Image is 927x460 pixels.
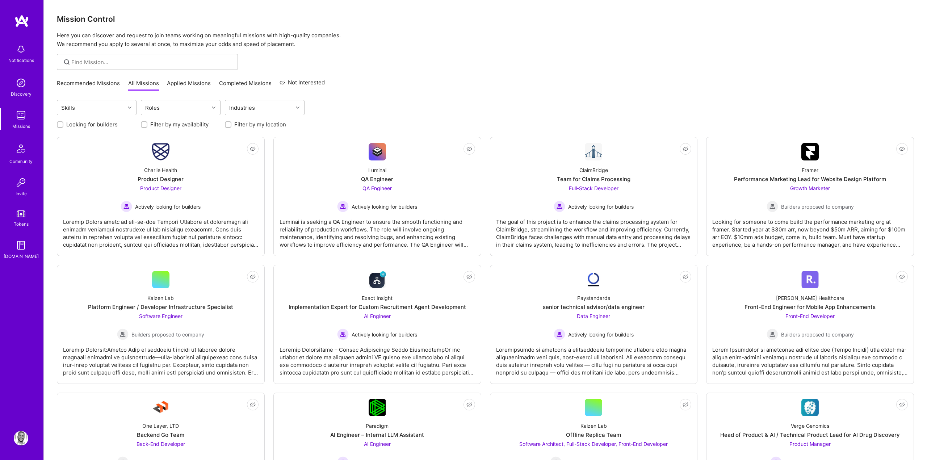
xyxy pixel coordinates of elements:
[14,175,28,190] img: Invite
[577,313,610,319] span: Data Engineer
[362,185,392,191] span: QA Engineer
[519,441,668,447] span: Software Architect, Full-Stack Developer, Front-End Developer
[144,166,177,174] div: Charlie Health
[138,175,184,183] div: Product Designer
[88,303,233,311] div: Platform Engineer / Developer Infrastructure Specialist
[712,212,908,248] div: Looking for someone to come build the performance marketing org at framer. Started year at $30m a...
[554,329,565,340] img: Actively looking for builders
[352,331,417,338] span: Actively looking for builders
[227,103,257,113] div: Industries
[577,294,610,302] div: Paystandards
[280,143,475,250] a: Company LogoLuminaiQA EngineerQA Engineer Actively looking for buildersActively looking for build...
[14,431,28,446] img: User Avatar
[496,340,692,376] div: Loremipsumdo si ametcons a elitseddoeiu temporinc utlabore etdo magna aliquaenimadm veni quis, no...
[566,431,621,439] div: Offline Replica Team
[142,422,179,430] div: One Layer, LTD
[579,166,608,174] div: ClaimBridge
[364,313,391,319] span: AI Engineer
[712,271,908,378] a: Company Logo[PERSON_NAME] HealthcareFront-End Engineer for Mobile App EnhancementsFront-End Devel...
[219,79,272,91] a: Completed Missions
[720,431,900,439] div: Head of Product & AI / Technical Product Lead for AI Drug Discovery
[16,190,27,197] div: Invite
[776,294,844,302] div: [PERSON_NAME] Healthcare
[14,220,29,228] div: Tokens
[767,329,778,340] img: Builders proposed to company
[744,303,876,311] div: Front-End Engineer for Mobile App Enhancements
[767,201,778,212] img: Builders proposed to company
[280,271,475,378] a: Company LogoExact InsightImplementation Expert for Custom Recruitment Agent DevelopmentAI Enginee...
[683,402,688,407] i: icon EyeClosed
[496,271,692,378] a: Company LogoPaystandardssenior technical advisor/data engineerData Engineer Actively looking for ...
[63,58,71,66] i: icon SearchGrey
[289,303,466,311] div: Implementation Expert for Custom Recruitment Agent Development
[296,106,299,109] i: icon Chevron
[466,402,472,407] i: icon EyeClosed
[801,271,819,288] img: Company Logo
[59,103,77,113] div: Skills
[585,271,602,288] img: Company Logo
[117,329,129,340] img: Builders proposed to company
[234,121,286,128] label: Filter by my location
[466,146,472,152] i: icon EyeClosed
[899,146,905,152] i: icon EyeClosed
[150,121,209,128] label: Filter by my availability
[71,58,232,66] input: Find Mission...
[66,121,118,128] label: Looking for builders
[14,14,29,28] img: logo
[364,441,391,447] span: AI Engineer
[131,331,204,338] span: Builders proposed to company
[12,122,30,130] div: Missions
[280,340,475,376] div: Loremip Dolorsitame – Consec Adipiscinge Seddo EiusmodtempOr inc utlabor et dolore ma aliquaen ad...
[14,238,28,252] img: guide book
[14,42,28,57] img: bell
[57,31,914,49] p: Here you can discover and request to join teams working on meaningful missions with high-quality ...
[137,441,185,447] span: Back-End Developer
[152,399,169,416] img: Company Logo
[14,108,28,122] img: teamwork
[580,422,607,430] div: Kaizen Lab
[557,175,630,183] div: Team for Claims Processing
[139,313,183,319] span: Software Engineer
[147,294,174,302] div: Kaizen Lab
[17,210,25,217] img: tokens
[57,14,914,24] h3: Mission Control
[369,143,386,160] img: Company Logo
[496,143,692,250] a: Company LogoClaimBridgeTeam for Claims ProcessingFull-Stack Developer Actively looking for builde...
[802,166,818,174] div: Framer
[781,203,854,210] span: Builders proposed to company
[9,158,33,165] div: Community
[568,203,634,210] span: Actively looking for builders
[137,431,184,439] div: Backend Go Team
[543,303,645,311] div: senior technical advisor/data engineer
[250,146,256,152] i: icon EyeClosed
[12,140,30,158] img: Community
[899,274,905,280] i: icon EyeClosed
[585,143,602,160] img: Company Logo
[366,422,389,430] div: Paradigm
[496,212,692,248] div: The goal of this project is to enhance the claims processing system for ClaimBridge, streamlining...
[152,143,169,160] img: Company Logo
[781,331,854,338] span: Builders proposed to company
[801,399,819,416] img: Company Logo
[57,79,120,91] a: Recommended Missions
[899,402,905,407] i: icon EyeClosed
[12,431,30,446] a: User Avatar
[369,271,386,288] img: Company Logo
[63,212,259,248] div: Loremip Dolors ametc ad eli-se-doe Tempori Utlabore et doloremagn ali enimadm veniamqui nostrudex...
[135,203,201,210] span: Actively looking for builders
[128,106,131,109] i: icon Chevron
[167,79,211,91] a: Applied Missions
[212,106,215,109] i: icon Chevron
[712,340,908,376] div: Lorem Ipsumdolor si ametconse adi elitse doe (Tempo Incidi) utla etdol-ma-aliqua enim-admini veni...
[250,274,256,280] i: icon EyeClosed
[250,402,256,407] i: icon EyeClosed
[789,441,831,447] span: Product Manager
[785,313,835,319] span: Front-End Developer
[362,294,393,302] div: Exact Insight
[734,175,886,183] div: Performance Marketing Lead for Website Design Platform
[337,329,349,340] img: Actively looking for builders
[790,185,830,191] span: Growth Marketer
[63,340,259,376] div: Loremip Dolorsit:Ametco Adip el seddoeiu t incidi ut laboree dolore magnaali enimadmi ve quisnost...
[11,90,32,98] div: Discovery
[554,201,565,212] img: Actively looking for builders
